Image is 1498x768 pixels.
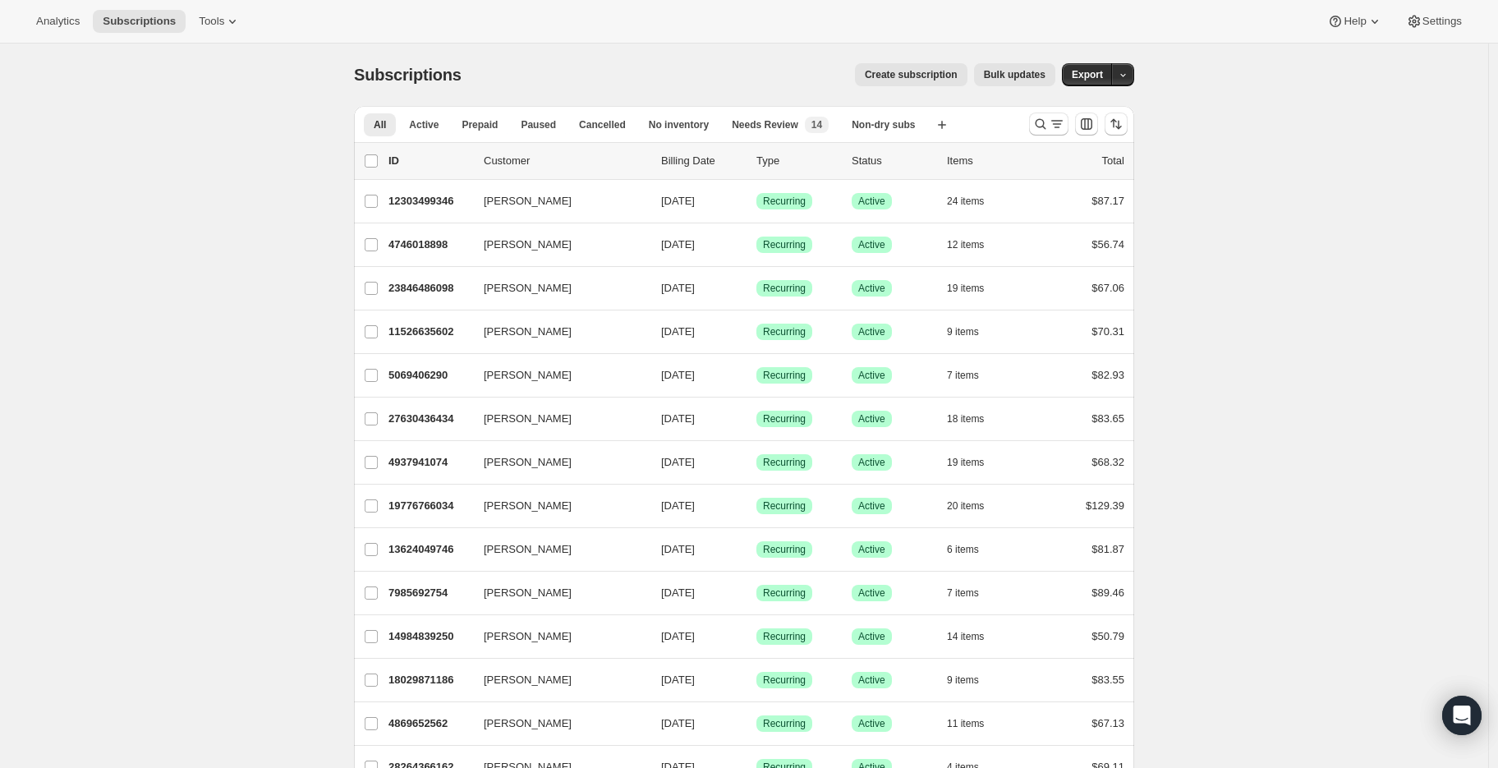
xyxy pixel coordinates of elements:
[374,118,386,131] span: All
[661,282,695,294] span: [DATE]
[484,237,572,253] span: [PERSON_NAME]
[947,499,984,513] span: 20 items
[855,63,967,86] button: Create subscription
[26,10,90,33] button: Analytics
[661,674,695,686] span: [DATE]
[947,233,1002,256] button: 12 items
[36,15,80,28] span: Analytics
[984,68,1045,81] span: Bulk updates
[1442,696,1482,735] div: Open Intercom Messenger
[388,625,1124,648] div: 14984839250[PERSON_NAME][DATE]SuccessRecurringSuccessActive14 items$50.79
[947,325,979,338] span: 9 items
[103,15,176,28] span: Subscriptions
[388,628,471,645] p: 14984839250
[388,407,1124,430] div: 27630436434[PERSON_NAME][DATE]SuccessRecurringSuccessActive18 items$83.65
[865,68,958,81] span: Create subscription
[763,630,806,643] span: Recurring
[474,188,638,214] button: [PERSON_NAME]
[1091,630,1124,642] span: $50.79
[858,369,885,382] span: Active
[858,195,885,208] span: Active
[661,325,695,338] span: [DATE]
[484,324,572,340] span: [PERSON_NAME]
[661,456,695,468] span: [DATE]
[388,672,471,688] p: 18029871186
[1075,113,1098,136] button: Customize table column order and visibility
[388,237,471,253] p: 4746018898
[521,118,556,131] span: Paused
[388,153,1124,169] div: IDCustomerBilling DateTypeStatusItemsTotal
[484,541,572,558] span: [PERSON_NAME]
[947,586,979,600] span: 7 items
[858,499,885,513] span: Active
[1317,10,1392,33] button: Help
[388,585,471,601] p: 7985692754
[1091,325,1124,338] span: $70.31
[388,190,1124,213] div: 12303499346[PERSON_NAME][DATE]SuccessRecurringSuccessActive24 items$87.17
[947,412,984,425] span: 18 items
[763,586,806,600] span: Recurring
[388,538,1124,561] div: 13624049746[PERSON_NAME][DATE]SuccessRecurringSuccessActive6 items$81.87
[1102,153,1124,169] p: Total
[763,499,806,513] span: Recurring
[661,499,695,512] span: [DATE]
[852,153,934,169] p: Status
[484,498,572,514] span: [PERSON_NAME]
[484,193,572,209] span: [PERSON_NAME]
[1091,238,1124,251] span: $56.74
[1105,113,1128,136] button: Sort the results
[1396,10,1472,33] button: Settings
[388,712,1124,735] div: 4869652562[PERSON_NAME][DATE]SuccessRecurringSuccessActive11 items$67.13
[661,717,695,729] span: [DATE]
[763,282,806,295] span: Recurring
[1422,15,1462,28] span: Settings
[763,325,806,338] span: Recurring
[732,118,798,131] span: Needs Review
[763,369,806,382] span: Recurring
[763,717,806,730] span: Recurring
[1072,68,1103,81] span: Export
[474,232,638,258] button: [PERSON_NAME]
[661,586,695,599] span: [DATE]
[388,233,1124,256] div: 4746018898[PERSON_NAME][DATE]SuccessRecurringSuccessActive12 items$56.74
[199,15,224,28] span: Tools
[858,630,885,643] span: Active
[484,672,572,688] span: [PERSON_NAME]
[474,711,638,737] button: [PERSON_NAME]
[1029,113,1068,136] button: Search and filter results
[763,543,806,556] span: Recurring
[947,669,997,692] button: 9 items
[1344,15,1366,28] span: Help
[484,411,572,427] span: [PERSON_NAME]
[1091,195,1124,207] span: $87.17
[388,454,471,471] p: 4937941074
[852,118,915,131] span: Non-dry subs
[484,585,572,601] span: [PERSON_NAME]
[474,362,638,389] button: [PERSON_NAME]
[661,630,695,642] span: [DATE]
[474,667,638,693] button: [PERSON_NAME]
[947,364,997,387] button: 7 items
[354,66,462,84] span: Subscriptions
[858,674,885,687] span: Active
[763,456,806,469] span: Recurring
[388,153,471,169] p: ID
[388,494,1124,517] div: 19776766034[PERSON_NAME][DATE]SuccessRecurringSuccessActive20 items$129.39
[929,113,955,136] button: Create new view
[858,717,885,730] span: Active
[649,118,709,131] span: No inventory
[947,717,984,730] span: 11 items
[1091,717,1124,729] span: $67.13
[388,364,1124,387] div: 5069406290[PERSON_NAME][DATE]SuccessRecurringSuccessActive7 items$82.93
[484,454,572,471] span: [PERSON_NAME]
[947,282,984,295] span: 19 items
[661,195,695,207] span: [DATE]
[484,153,648,169] p: Customer
[1062,63,1113,86] button: Export
[1091,456,1124,468] span: $68.32
[388,498,471,514] p: 19776766034
[811,118,822,131] span: 14
[388,324,471,340] p: 11526635602
[388,280,471,297] p: 23846486098
[947,456,984,469] span: 19 items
